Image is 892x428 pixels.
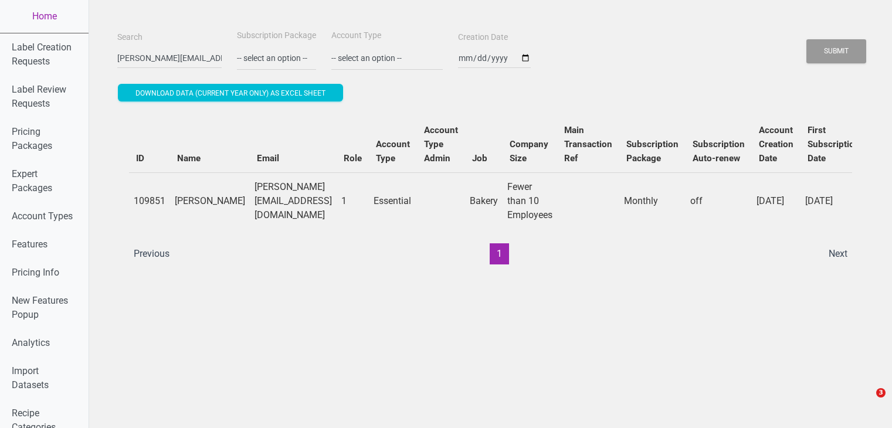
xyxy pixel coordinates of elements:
td: 109851 [129,172,170,229]
td: 1 [337,172,369,229]
b: ID [136,153,144,164]
td: [DATE] [752,172,801,229]
td: Bakery [465,172,503,229]
b: Job [472,153,487,164]
label: Search [117,32,143,43]
b: Subscription Package [626,139,679,164]
b: First Subscription Date [808,125,860,164]
td: [PERSON_NAME] [170,172,250,229]
b: Main Transaction Ref [564,125,612,164]
div: Users [117,104,864,276]
b: Subscription Auto-renew [693,139,745,164]
span: 3 [876,388,886,398]
label: Account Type [331,30,381,42]
td: off [686,172,752,229]
b: Name [177,153,201,164]
b: Email [257,153,279,164]
button: 1 [490,243,509,264]
b: Company Size [510,139,548,164]
b: Account Creation Date [759,125,793,164]
iframe: Intercom live chat [852,388,880,416]
label: Creation Date [458,32,508,43]
td: Monthly [619,172,686,229]
b: Account Type Admin [424,125,458,164]
b: Account Type [376,139,410,164]
button: Submit [806,39,866,63]
span: Download data (current year only) as excel sheet [135,89,325,97]
td: Fewer than 10 Employees [503,172,557,229]
b: Role [344,153,362,164]
td: [DATE] [801,172,867,229]
div: Page navigation example [129,243,852,264]
label: Subscription Package [237,30,316,42]
td: Essential [369,172,417,229]
button: Download data (current year only) as excel sheet [118,84,343,101]
td: [PERSON_NAME][EMAIL_ADDRESS][DOMAIN_NAME] [250,172,337,229]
